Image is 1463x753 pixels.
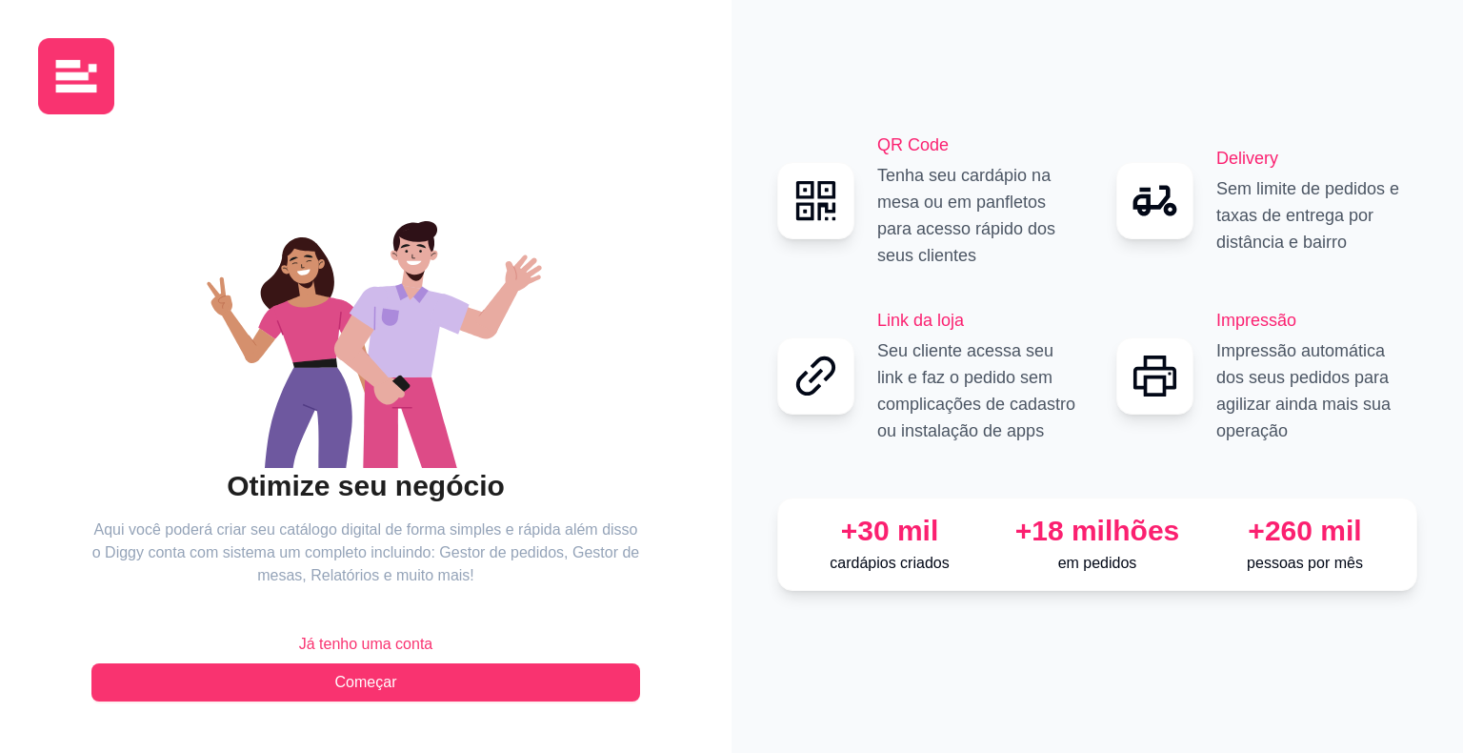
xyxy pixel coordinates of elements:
[1001,514,1193,548] div: +18 milhões
[1209,552,1401,575] p: pessoas por mês
[877,307,1078,334] h2: Link da loja
[91,468,640,504] h2: Otimize seu negócio
[299,633,433,656] span: Já tenho uma conta
[793,552,986,575] p: cardápios criados
[877,132,1078,158] h2: QR Code
[877,337,1078,444] p: Seu cliente acessa seu link e faz o pedido sem complicações de cadastro ou instalação de apps
[793,514,986,548] div: +30 mil
[335,671,397,694] span: Começar
[1209,514,1401,548] div: +260 mil
[1216,175,1417,255] p: Sem limite de pedidos e taxas de entrega por distância e bairro
[38,38,114,114] img: logo
[91,663,640,702] button: Começar
[1216,145,1417,172] h2: Delivery
[91,519,640,587] article: Aqui você poderá criar seu catálogo digital de forma simples e rápida além disso o Diggy conta co...
[1216,337,1417,444] p: Impressão automática dos seus pedidos para agilizar ainda mais sua operação
[91,182,640,468] div: animation
[91,625,640,663] button: Já tenho uma conta
[1001,552,1193,575] p: em pedidos
[877,162,1078,269] p: Tenha seu cardápio na mesa ou em panfletos para acesso rápido dos seus clientes
[1216,307,1417,334] h2: Impressão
